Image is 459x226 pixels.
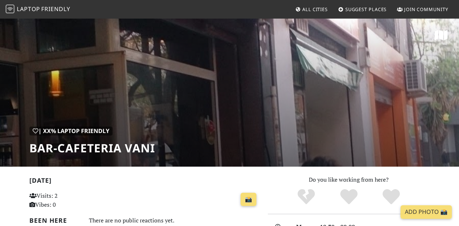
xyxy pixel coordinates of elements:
div: Definitely! [370,188,413,206]
p: Visits: 2 Vibes: 0 [29,191,100,210]
span: Friendly [41,5,70,13]
div: Yes [327,188,370,206]
img: LaptopFriendly [6,5,14,13]
span: All Cities [302,6,328,13]
span: Laptop [17,5,40,13]
h2: Been here [29,217,80,224]
span: Join Community [404,6,448,13]
a: Join Community [394,3,451,16]
h2: [DATE] [29,177,259,187]
a: LaptopFriendly LaptopFriendly [6,3,70,16]
h1: Bar-Cafeteria Vani [29,141,155,155]
a: All Cities [292,3,331,16]
span: Suggest Places [345,6,387,13]
div: There are no public reactions yet. [89,215,259,226]
a: Add Photo 📸 [401,205,452,219]
a: 📸 [241,193,256,206]
p: Do you like working from here? [268,175,430,185]
div: No [285,188,327,206]
div: | XX% Laptop Friendly [29,127,113,136]
a: Suggest Places [335,3,390,16]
